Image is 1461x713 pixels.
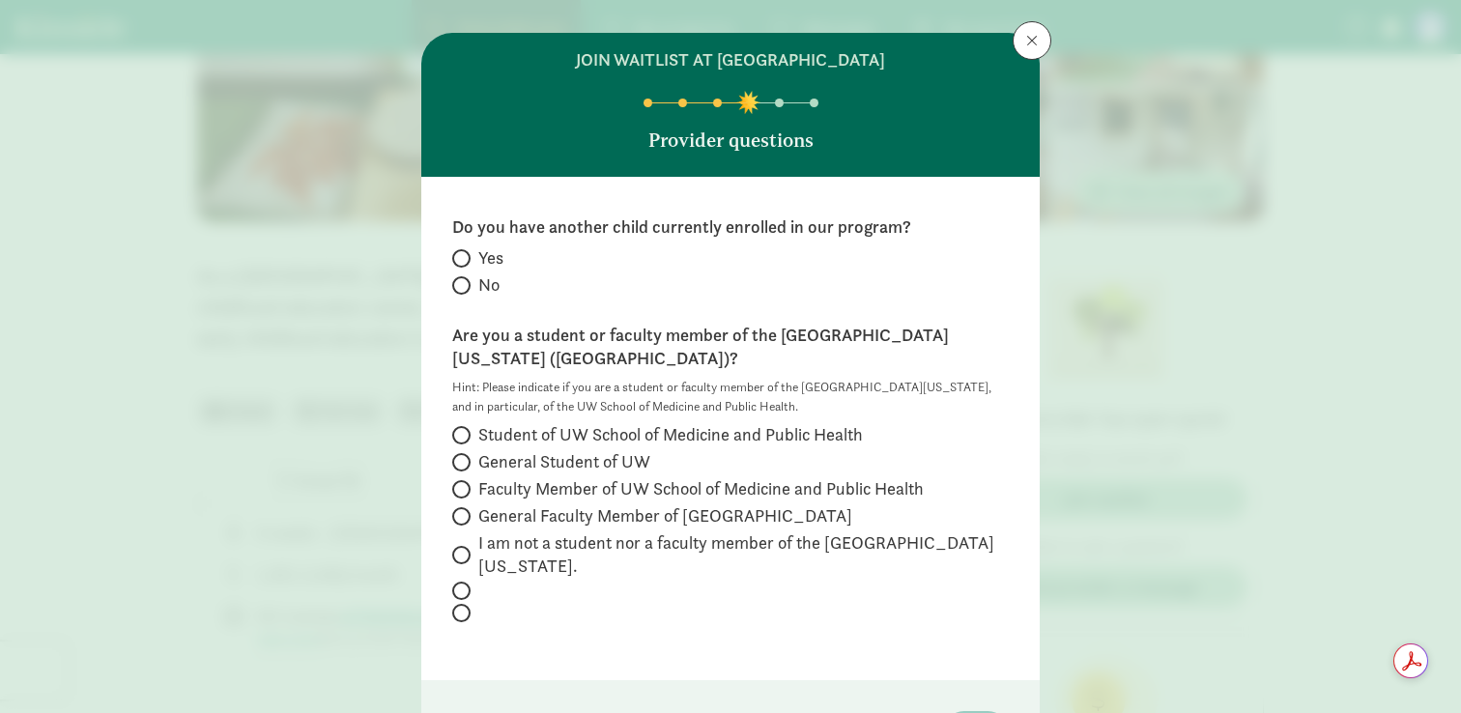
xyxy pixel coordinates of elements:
span: I am not a student nor a faculty member of the [GEOGRAPHIC_DATA][US_STATE]. [478,531,1009,578]
span: General Student of UW [478,450,650,473]
h6: join waitlist at [GEOGRAPHIC_DATA] [576,48,885,71]
div: Hint: Please indicate if you are a student or faculty member of the [GEOGRAPHIC_DATA][US_STATE], ... [452,378,1009,415]
label: Are you a student or faculty member of the [GEOGRAPHIC_DATA][US_STATE] ([GEOGRAPHIC_DATA])? [452,324,1009,370]
span: Faculty Member of UW School of Medicine and Public Health [478,477,924,500]
p: Provider questions [648,127,814,154]
span: General Faculty Member of [GEOGRAPHIC_DATA] [478,504,852,528]
span: Student of UW School of Medicine and Public Health [478,423,863,446]
label: Do you have another child currently enrolled in our program? [452,215,1009,239]
span: Yes [478,246,503,270]
span: No [478,273,500,297]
